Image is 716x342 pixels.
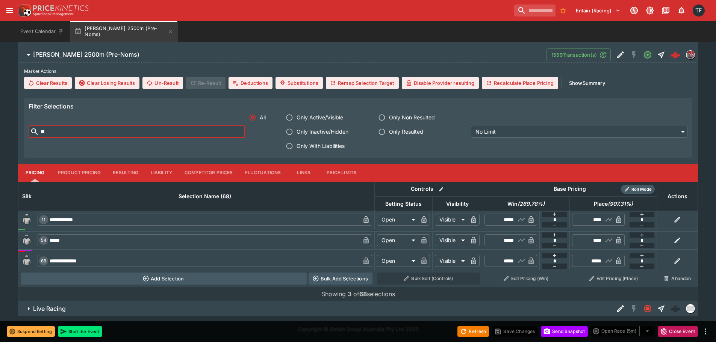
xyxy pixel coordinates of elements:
img: liveracing [686,304,695,313]
button: [PERSON_NAME] 2500m (Pre-Noms) [18,47,546,62]
button: [PERSON_NAME] 2500m (Pre-Noms) [70,21,178,42]
b: 68 [359,290,367,298]
span: Visibility [438,199,477,208]
button: Add Selection [21,273,307,285]
div: Open [377,255,418,267]
svg: Closed [643,304,652,313]
button: Edit Pricing (Win) [484,273,568,285]
button: Clear Results [24,77,72,89]
button: Event Calendar [16,21,68,42]
h6: Filter Selections [29,102,687,110]
span: Place(907.31%) [586,199,641,208]
span: Only Active/Visible [297,113,343,121]
button: Close Event [658,326,698,337]
button: Deductions [229,77,272,89]
button: Straight [654,302,668,315]
button: Closed [641,302,654,315]
button: Live Racing [18,301,614,316]
img: logo-cerberus--red.svg [670,50,681,60]
span: Selection Name (68) [170,192,239,201]
button: ShowSummary [565,77,610,89]
div: Visible [435,214,468,226]
span: All [260,113,266,121]
span: Only Inactive/Hidden [297,128,348,136]
button: Price Limits [321,164,363,182]
span: Only Resulted [389,128,423,136]
button: SGM Disabled [627,48,641,62]
svg: Open [643,50,652,59]
th: Silk [18,182,35,211]
button: Edit Detail [614,302,627,315]
div: No Limit [471,126,687,138]
div: Show/hide Price Roll mode configuration. [621,185,655,194]
button: Substitutions [276,77,323,89]
button: Toggle light/dark mode [643,4,657,17]
button: Suspend Betting [7,326,55,337]
img: pricekinetics [686,51,695,59]
span: 68 [39,258,48,264]
th: Actions [657,182,698,211]
span: 54 [39,238,48,243]
button: Product Pricing [52,164,107,182]
div: Open [377,234,418,246]
span: Roll Mode [628,186,655,193]
span: Re-Result [186,77,226,89]
button: Open [641,48,654,62]
button: Documentation [659,4,672,17]
button: Notifications [675,4,688,17]
img: blank-silk.png [21,214,33,226]
img: PriceKinetics [33,5,89,11]
input: search [514,5,556,17]
button: No Bookmarks [557,5,569,17]
div: Open [377,214,418,226]
div: split button [591,326,655,336]
button: Select Tenant [571,5,625,17]
h6: [PERSON_NAME] 2500m (Pre-Noms) [33,51,139,59]
button: Competitor Prices [179,164,239,182]
b: 3 [348,290,351,298]
button: Un-Result [142,77,183,89]
button: Edit Detail [614,48,627,62]
div: Base Pricing [551,184,589,194]
em: ( 269.78 %) [518,199,545,208]
img: blank-silk.png [21,234,33,246]
button: Connected to PK [627,4,641,17]
button: Abandon [659,273,695,285]
div: c9fe43a1-857e-47c4-bd69-bac965944dae [670,50,681,60]
button: Fluctuations [239,164,287,182]
span: Only Non Resulted [389,113,435,121]
em: ( 907.31 %) [608,199,633,208]
p: Showing of selections [321,289,395,298]
button: SGM Disabled [627,302,641,315]
button: Bulk Edit (Controls) [377,273,480,285]
button: Resulting [107,164,144,182]
img: blank-silk.png [21,255,33,267]
h6: Live Racing [33,305,66,313]
button: Tom Flynn [690,2,707,19]
button: Straight [654,48,668,62]
span: Only With Liabilities [297,142,345,150]
button: Start the Event [58,326,102,337]
button: Edit Pricing (Place) [572,273,655,285]
button: Bulk edit [436,184,446,194]
span: Betting Status [377,199,430,208]
button: Pricing [18,164,52,182]
button: Remap Selection Target [326,77,399,89]
button: Liability [145,164,179,182]
img: PriceKinetics Logo [17,3,32,18]
button: Recalculate Place Pricing [482,77,558,89]
button: open drawer [3,4,17,17]
button: Links [287,164,321,182]
button: Clear Losing Results [75,77,139,89]
img: Sportsbook Management [33,12,74,16]
label: Market Actions [24,66,692,77]
div: Tom Flynn [693,5,705,17]
div: Visible [435,234,468,246]
button: Send Snapshot [541,326,588,337]
div: liveracing [686,304,695,313]
span: 11 [40,217,47,222]
button: more [701,327,710,336]
a: c9fe43a1-857e-47c4-bd69-bac965944dae [668,47,683,62]
div: pricekinetics [686,50,695,59]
